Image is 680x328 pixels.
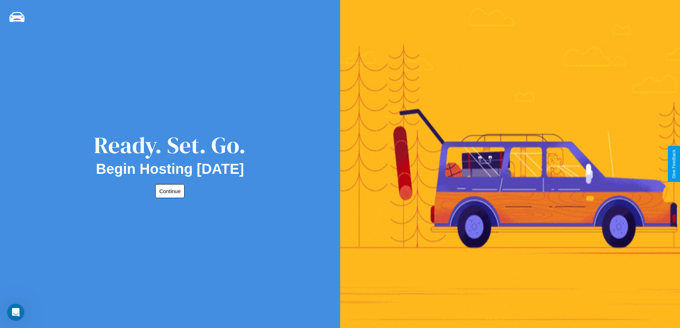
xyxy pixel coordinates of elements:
button: Continue [155,184,185,198]
div: Ready. Set. Go. [94,129,246,161]
iframe: Intercom live chat [7,304,24,321]
h2: Begin Hosting [DATE] [96,161,244,177]
div: Give Feedback [671,150,676,178]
